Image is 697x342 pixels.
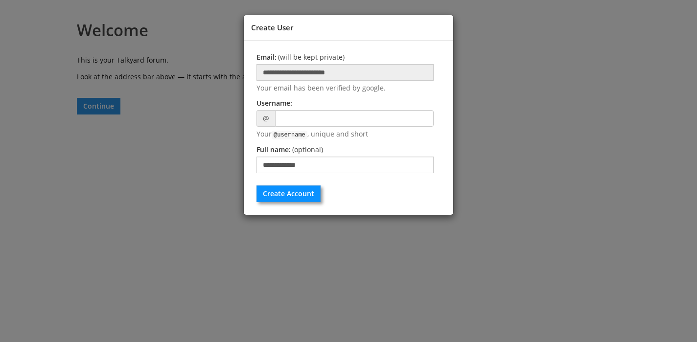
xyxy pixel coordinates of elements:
[256,145,323,154] label: Full name:
[256,129,368,138] span: Your , unique and short
[272,131,307,139] code: @username
[278,52,345,62] span: ( will be kept private )
[256,185,321,202] button: Create Account
[256,52,345,62] label: Email:
[256,83,434,92] span: Your email has been verified by google.
[292,145,323,154] span: (optional)
[256,98,292,108] label: Username:
[256,110,275,127] span: @
[251,23,446,33] h4: Create User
